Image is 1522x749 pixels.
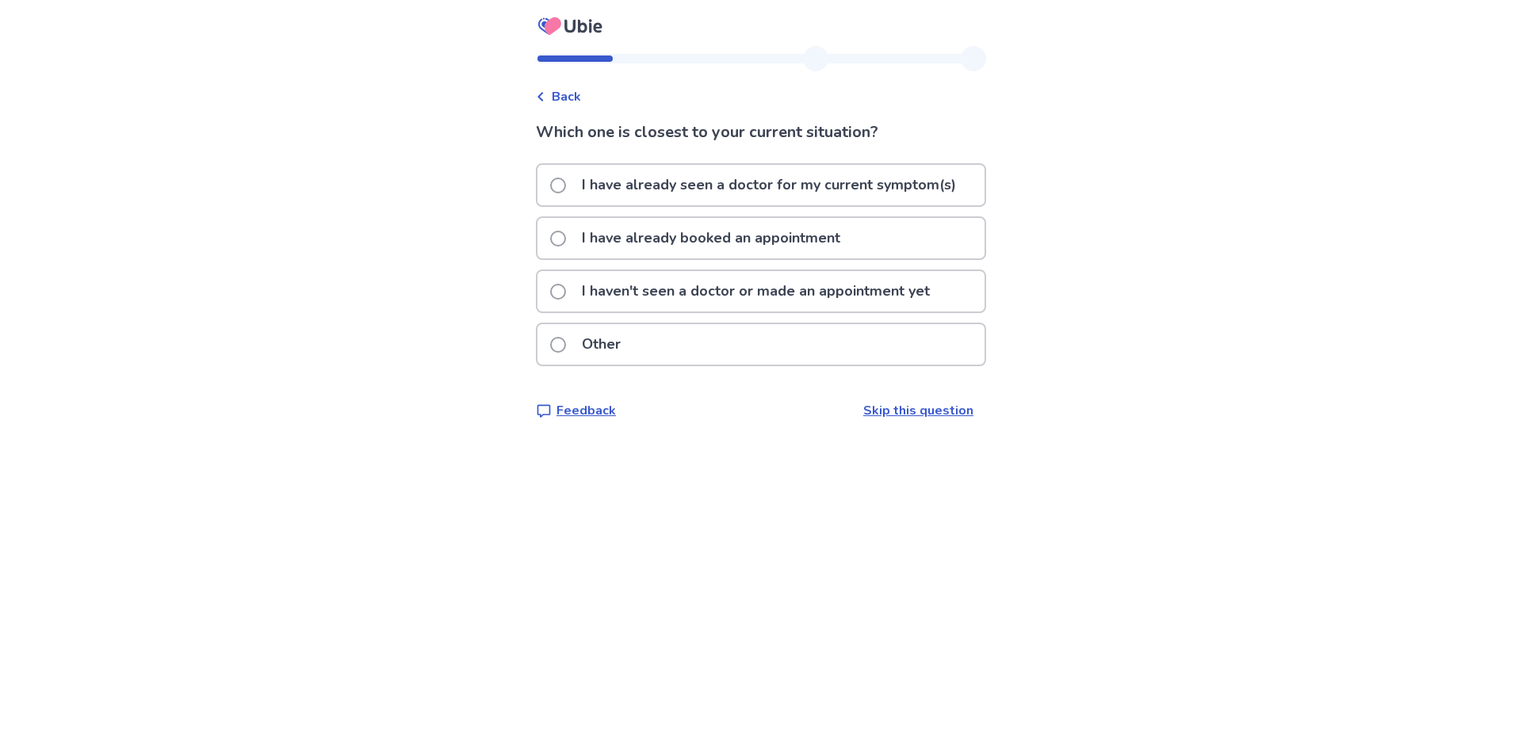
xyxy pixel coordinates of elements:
a: Feedback [536,401,616,420]
p: Other [572,324,630,365]
p: I haven't seen a doctor or made an appointment yet [572,271,939,311]
p: I have already booked an appointment [572,218,850,258]
p: Feedback [556,401,616,420]
span: Back [552,87,581,106]
p: I have already seen a doctor for my current symptom(s) [572,165,966,205]
a: Skip this question [863,402,973,419]
p: Which one is closest to your current situation? [536,120,986,144]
